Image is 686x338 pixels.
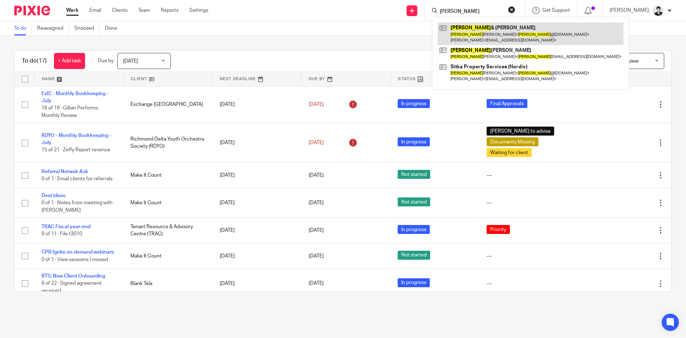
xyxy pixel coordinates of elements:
td: Make It Count [123,243,212,269]
td: Richmond Delta Youth Orchestra Society (RDYO) [123,123,212,163]
a: Work [66,7,79,14]
a: BTS: New Client Onboarding [41,274,105,279]
span: In progress [398,99,430,108]
a: CPB Ignite on-demand webinars [41,250,114,255]
div: --- [487,280,575,287]
div: --- [487,253,575,260]
h1: To do [22,57,47,65]
span: In progress [398,225,430,234]
span: Not started [398,251,430,260]
td: [DATE] [213,188,302,217]
span: 0 of 1 · Email clients for referrals [41,177,113,182]
p: [PERSON_NAME] [610,7,649,14]
a: Settings [189,7,208,14]
td: [DATE] [213,243,302,269]
a: Referral Netwok Ask [41,169,88,174]
a: Reassigned [37,21,69,35]
span: [DATE] [309,102,324,107]
p: Due by [98,57,114,64]
div: --- [487,172,575,179]
div: --- [487,199,575,206]
span: [DATE] [309,173,324,178]
span: 15 of 21 · Zeffy Report revenue [41,148,110,153]
span: [DATE] [309,281,324,286]
td: [DATE] [213,218,302,243]
td: Exchange [GEOGRAPHIC_DATA] [123,86,212,123]
span: [DATE] [309,140,324,145]
input: Search [439,9,503,15]
span: Not started [398,197,430,206]
span: In progress [398,137,430,146]
a: To do [14,21,32,35]
td: Make It Count [123,188,212,217]
span: 9 of 11 · File t3010 [41,232,82,237]
img: squarehead.jpg [652,5,664,16]
span: [DATE] [309,228,324,233]
span: 0 of 1 · Notes from meeting with [PERSON_NAME] [41,200,113,213]
td: [DATE] [213,163,302,188]
span: Priority [487,225,510,234]
img: Pixie [14,6,50,15]
a: Team [138,7,150,14]
a: Snoozed [74,21,100,35]
span: [PERSON_NAME] to advise [487,127,554,136]
td: [DATE] [213,123,302,163]
span: Get Support [542,8,570,13]
span: In progress [398,278,430,287]
a: Done [105,21,123,35]
td: Blank Tela [123,269,212,298]
a: Reports [161,7,179,14]
span: [DATE] [309,254,324,259]
span: [DATE] [123,59,138,64]
span: 16 of 19 · Gillian Performs Monthly Review [41,106,98,118]
a: + Add task [54,53,85,69]
a: Dext ideas [41,193,65,198]
td: Tenant Resource & Advisory Centre (TRAC) [123,218,212,243]
span: Not started [398,170,430,179]
td: [DATE] [213,86,302,123]
span: 0 of 1 · View sessions I missed [41,257,108,262]
a: Email [89,7,101,14]
a: Clients [112,7,128,14]
span: Documents Missing [487,137,538,146]
td: [DATE] [213,269,302,298]
span: Final Approvals [487,99,527,108]
a: TRAC Fiscal year-end [41,224,90,229]
td: Make It Count [123,163,212,188]
button: Clear [508,6,515,13]
span: 8 of 22 · Signed agreement received [41,281,101,294]
span: [DATE] [309,200,324,205]
a: ExIC - Monthly Bookkeeping - July [41,91,108,103]
span: (17) [37,58,47,64]
a: RDYO - Monthly Bookkeeping - July [41,133,111,145]
span: Waiting for client [487,148,532,157]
